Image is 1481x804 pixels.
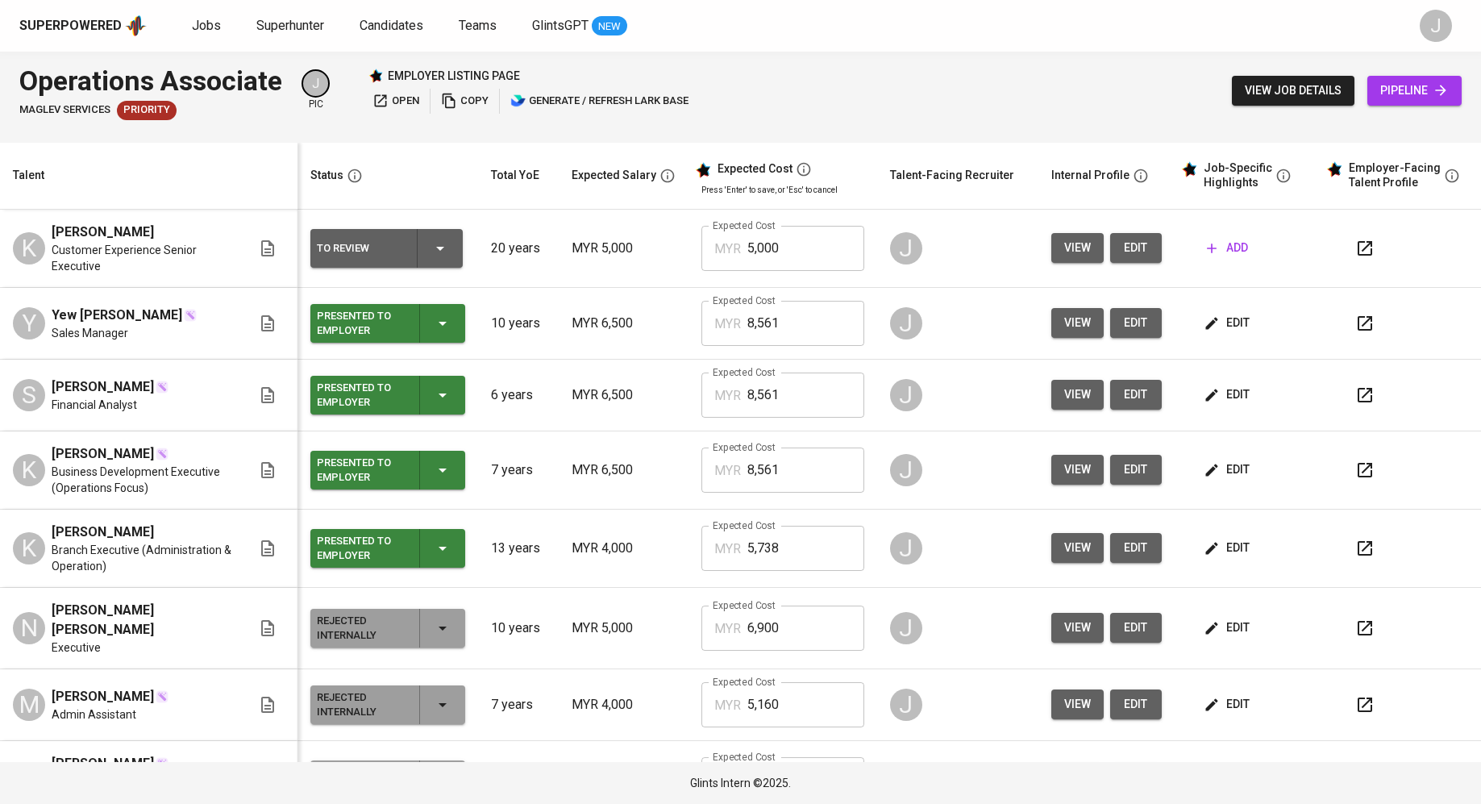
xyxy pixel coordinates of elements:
[491,539,546,558] p: 13 years
[1051,233,1104,263] button: view
[491,695,546,714] p: 7 years
[890,689,922,721] div: J
[13,307,45,340] div: Y
[13,232,45,265] div: K
[310,165,343,185] div: Status
[310,304,465,343] button: Presented to Employer
[1200,233,1254,263] button: add
[317,610,406,646] div: Rejected Internally
[491,385,546,405] p: 6 years
[1064,238,1091,258] span: view
[714,619,741,639] p: MYR
[1207,694,1250,714] span: edit
[52,242,232,274] span: Customer Experience Senior Executive
[52,523,154,542] span: [PERSON_NAME]
[368,69,383,83] img: Glints Star
[1207,313,1250,333] span: edit
[310,609,465,648] button: Rejected Internally
[156,690,168,703] img: magic_wand.svg
[572,239,676,258] p: MYR 5,000
[317,531,406,566] div: Presented to Employer
[1064,538,1091,558] span: view
[572,619,676,638] p: MYR 5,000
[890,165,1014,185] div: Talent-Facing Recruiter
[572,460,676,480] p: MYR 6,500
[1200,689,1256,719] button: edit
[890,307,922,340] div: J
[256,16,327,36] a: Superhunter
[302,69,330,111] div: pic
[52,464,232,496] span: Business Development Executive (Operations Focus)
[718,162,793,177] div: Expected Cost
[890,532,922,564] div: J
[1051,308,1104,338] button: view
[317,238,404,259] div: To Review
[572,539,676,558] p: MYR 4,000
[510,93,526,109] img: lark
[1064,313,1091,333] span: view
[52,223,154,242] span: [PERSON_NAME]
[510,92,688,110] span: generate / refresh lark base
[1200,380,1256,410] button: edit
[317,687,406,723] div: Rejected Internally
[572,165,656,185] div: Expected Salary
[52,377,154,397] span: [PERSON_NAME]
[1123,538,1149,558] span: edit
[310,760,465,799] button: Rejected Internally
[117,102,177,118] span: Priority
[310,529,465,568] button: Presented to Employer
[1420,10,1452,42] div: J
[52,601,232,639] span: [PERSON_NAME] [PERSON_NAME]
[1110,533,1162,563] button: edit
[19,17,122,35] div: Superpowered
[1204,161,1272,190] div: Job-Specific Highlights
[701,184,864,196] p: Press 'Enter' to save, or 'Esc' to cancel
[52,687,154,706] span: [PERSON_NAME]
[256,18,324,33] span: Superhunter
[317,452,406,488] div: Presented to Employer
[372,92,419,110] span: open
[1367,76,1462,106] a: pipeline
[1110,233,1162,263] button: edit
[1064,618,1091,638] span: view
[1326,161,1342,177] img: glints_star.svg
[184,309,197,322] img: magic_wand.svg
[13,689,45,721] div: M
[117,101,177,120] div: New Job received from Demand Team
[125,14,147,38] img: app logo
[1123,238,1149,258] span: edit
[368,89,423,114] a: open
[192,18,221,33] span: Jobs
[714,315,741,334] p: MYR
[1200,455,1256,485] button: edit
[52,397,137,413] span: Financial Analyst
[317,377,406,413] div: Presented to Employer
[310,376,465,414] button: Presented to Employer
[1207,618,1250,638] span: edit
[491,239,546,258] p: 20 years
[1110,613,1162,643] a: edit
[1123,385,1149,405] span: edit
[1110,455,1162,485] a: edit
[1064,385,1091,405] span: view
[1123,694,1149,714] span: edit
[310,229,463,268] button: To Review
[1207,460,1250,480] span: edit
[192,16,224,36] a: Jobs
[441,92,489,110] span: copy
[360,18,423,33] span: Candidates
[572,385,676,405] p: MYR 6,500
[890,454,922,486] div: J
[695,162,711,178] img: glints_star.svg
[13,612,45,644] div: N
[1051,689,1104,719] button: view
[1051,380,1104,410] button: view
[491,619,546,638] p: 10 years
[19,61,282,101] div: Operations Associate
[52,325,128,341] span: Sales Manager
[1207,238,1248,258] span: add
[360,16,426,36] a: Candidates
[1064,460,1091,480] span: view
[19,102,110,118] span: Maglev Services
